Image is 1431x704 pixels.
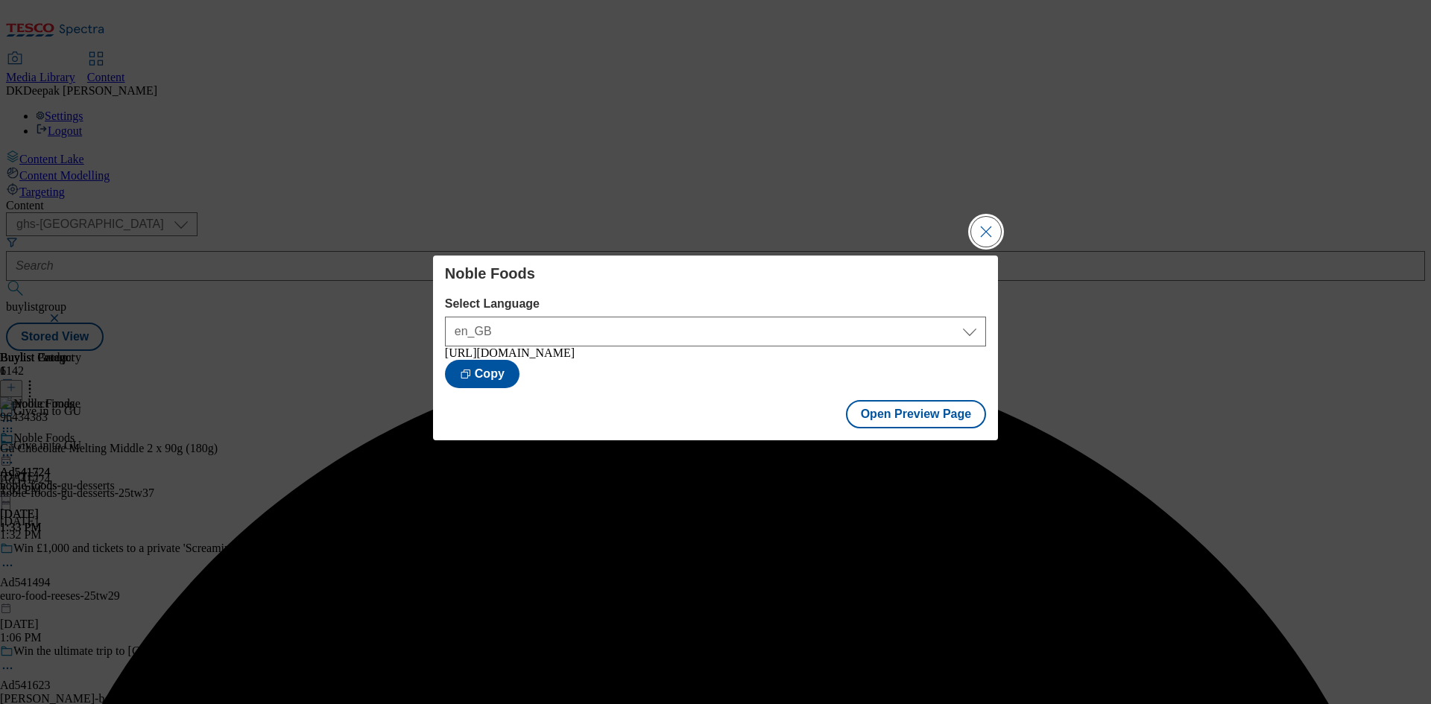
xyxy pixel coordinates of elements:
label: Select Language [445,297,986,311]
div: [URL][DOMAIN_NAME] [445,346,986,360]
h4: Noble Foods [445,264,986,282]
div: Modal [433,256,998,440]
button: Close Modal [971,217,1001,247]
button: Copy [445,360,519,388]
button: Open Preview Page [846,400,987,428]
